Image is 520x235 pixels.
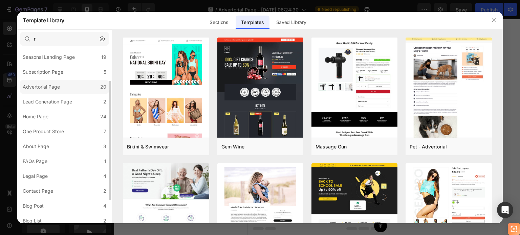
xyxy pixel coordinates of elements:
[44,153,94,159] span: then drag & drop elements
[23,202,44,210] div: Blog Post
[497,202,513,218] div: Open Intercom Messenger
[103,217,106,225] div: 2
[49,98,90,105] div: Choose templates
[104,157,106,165] div: 1
[23,172,48,180] div: Legal Page
[93,29,112,48] img: gempages_579488357478826593-2ff2ad63-c1f2-47c7-96eb-482a77dbe193.png
[103,187,106,195] div: 2
[103,98,106,106] div: 2
[103,172,106,180] div: 4
[104,68,106,76] div: 5
[23,83,60,91] div: Advertorial Page
[204,16,234,29] div: Sections
[101,53,106,61] div: 19
[23,98,72,106] div: Lead Generation Page
[23,157,47,165] div: FAQs Page
[46,107,92,113] span: inspired by CRO experts
[410,143,447,151] div: Pet - Advertorial
[52,121,88,128] div: Generate layout
[23,113,48,121] div: Home Page
[100,113,106,121] div: 24
[316,143,347,151] div: Massage Gun
[51,130,87,136] span: from URL or image
[221,143,244,151] div: Gem Wine
[20,32,109,46] input: E.g.: Black Friday, Sale, etc.
[23,142,49,150] div: About Page
[100,83,106,91] div: 20
[74,11,132,23] p: חווי חזה מורם ומלא יותר באופן טבעי
[103,142,106,150] div: 3
[236,16,269,29] div: Templates
[103,202,106,210] div: 4
[23,127,64,136] div: One Product Store
[23,53,75,61] div: Seasonal Landing Page
[271,16,312,29] div: Saved Library
[23,68,63,76] div: Subscription Page
[127,143,169,151] div: Bikini & Swimwear
[10,10,63,49] img: gempages_579488357478826593-f30995fb-b883-4413-9e5d-36512ae72cdc.png
[6,83,38,90] span: Add section
[23,187,53,195] div: Contact Page
[104,127,106,136] div: 7
[49,144,90,151] div: Add blank section
[23,217,42,225] div: Blog List
[23,11,64,29] h2: Template Library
